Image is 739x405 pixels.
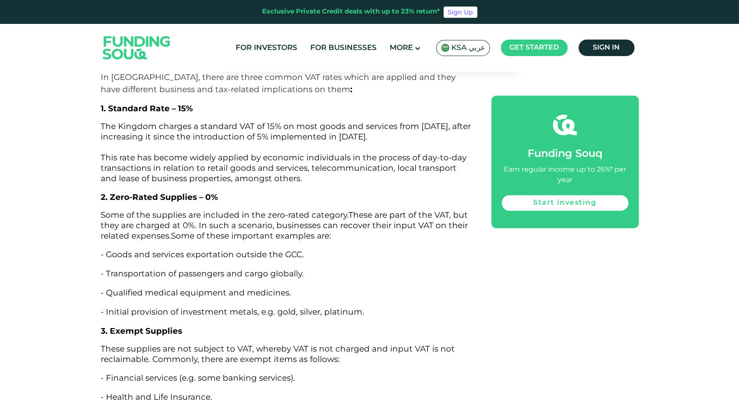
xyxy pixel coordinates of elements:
span: 3. Exempt Supplies [101,326,182,336]
span: - Qualified medical equipment and medicines. [101,288,291,298]
div: Exclusive Private Credit deals with up to 23% return* [262,7,440,17]
span: : [350,84,352,94]
span: - Transportation of passengers and cargo globally. [101,269,304,279]
span: 1. Standard Rate – 15% [101,103,193,113]
span: KSA عربي [451,43,485,53]
span: - Financial services (e.g. some banking services). [101,373,295,383]
a: Sign Up [443,7,477,18]
span: 2. Zero‑Rated Supplies – 0% [101,192,218,202]
span: Get started [509,44,559,51]
span: Some of the supplies are included in the zero-rated category. Some of these important examples are: [101,210,468,241]
span: These supplies are not subject to VAT, whereby VAT is not charged and input VAT is not reclaimabl... [101,344,455,364]
span: - Health and Life Insurance. [101,392,212,402]
img: SA Flag [441,43,450,52]
span: In [GEOGRAPHIC_DATA], there are three common VAT rates which are applied and they have different ... [101,72,456,94]
img: fsicon [553,113,577,137]
span: These are part of the VAT, but they are charged at 0%. In such a scenario, businesses can recover... [101,210,468,241]
span: The Kingdom charges a standard VAT of 15% on most goods and services from [DATE], after increasin... [101,121,471,183]
span: - Initial provision of investment metals, e.g. gold, silver, platinum. [101,307,364,317]
span: Sign in [593,44,620,51]
span: More [390,44,413,52]
a: Sign in [578,40,634,56]
a: For Businesses [308,41,379,55]
a: For Investors [233,41,299,55]
a: Start investing [502,195,628,211]
img: Logo [94,26,179,70]
div: Earn regular income up to 26%* per year [502,165,628,186]
span: Funding Souq [528,149,602,159]
span: - Goods and services exportation outside the GCC. [101,249,304,259]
